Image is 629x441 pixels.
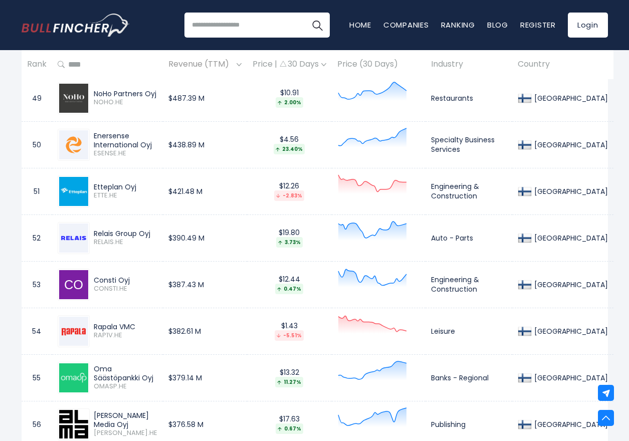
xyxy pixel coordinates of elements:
span: ESENSE.HE [94,149,157,158]
a: Companies [383,20,429,30]
span: [PERSON_NAME].HE [94,429,157,437]
span: ETTE.HE [94,191,157,200]
td: $379.14 M [163,354,247,401]
td: 54 [22,308,52,354]
td: Specialty Business Services [426,121,512,168]
td: 52 [22,214,52,261]
img: RELAIS.HE.png [59,224,88,253]
div: [GEOGRAPHIC_DATA] [532,373,608,382]
td: $382.61 M [163,308,247,354]
td: Auto - Parts [426,214,512,261]
div: 11.27% [275,377,303,387]
th: Rank [22,50,52,80]
button: Search [305,13,330,38]
td: $487.39 M [163,75,247,121]
img: ETTE.HE.png [59,177,88,206]
img: Bullfincher logo [22,14,130,37]
div: Enersense International Oyj [94,131,157,149]
td: Leisure [426,308,512,354]
td: Engineering & Construction [426,261,512,308]
a: Blog [487,20,508,30]
div: [GEOGRAPHIC_DATA] [532,327,608,336]
td: 51 [22,168,52,214]
div: -2.83% [274,190,304,201]
td: Banks - Regional [426,354,512,401]
td: 53 [22,261,52,308]
div: 2.00% [276,97,303,108]
a: Home [349,20,371,30]
div: $19.80 [253,228,326,248]
th: Country [512,50,613,80]
div: Etteplan Oyj [94,182,157,191]
td: Restaurants [426,75,512,121]
div: Relais Group Oyj [94,229,157,238]
a: Ranking [441,20,475,30]
img: ESENSE.HE.png [59,130,88,159]
td: $438.89 M [163,121,247,168]
div: Rapala VMC [94,322,157,331]
img: ALMA.HE.png [59,410,88,438]
td: 55 [22,354,52,401]
div: $1.43 [253,321,326,341]
div: 0.47% [275,284,303,294]
div: -5.51% [275,330,304,341]
span: CONSTI.HE [94,285,157,293]
td: 50 [22,121,52,168]
div: $12.44 [253,275,326,294]
td: 49 [22,75,52,121]
td: $387.43 M [163,261,247,308]
div: NoHo Partners Oyj [94,89,157,98]
a: Login [568,13,608,38]
span: RELAIS.HE [94,238,157,247]
td: $421.48 M [163,168,247,214]
div: [PERSON_NAME] Media Oyj [94,411,157,429]
div: $4.56 [253,135,326,154]
div: Price | 30 Days [253,60,326,70]
td: $390.49 M [163,214,247,261]
img: RAP1V.HE.png [59,317,88,346]
a: Register [520,20,556,30]
div: Consti Oyj [94,276,157,285]
span: RAP1V.HE [94,331,157,340]
span: OMASP.HE [94,382,157,391]
img: NOHO.HE.png [59,84,88,113]
div: [GEOGRAPHIC_DATA] [532,94,608,103]
div: [GEOGRAPHIC_DATA] [532,140,608,149]
div: [GEOGRAPHIC_DATA] [532,420,608,429]
div: $13.32 [253,368,326,387]
div: $10.91 [253,88,326,108]
div: Oma Säästöpankki Oyj [94,364,157,382]
span: Revenue (TTM) [168,57,234,73]
td: Engineering & Construction [426,168,512,214]
div: $12.26 [253,181,326,201]
div: [GEOGRAPHIC_DATA] [532,280,608,289]
div: 0.67% [276,423,303,434]
th: Industry [426,50,512,80]
div: [GEOGRAPHIC_DATA] [532,187,608,196]
th: Price (30 Days) [332,50,426,80]
span: NOHO.HE [94,98,157,107]
img: OMASP.HE.png [59,363,88,392]
div: [GEOGRAPHIC_DATA] [532,234,608,243]
div: 23.40% [274,144,305,154]
div: $17.63 [253,414,326,434]
a: Go to homepage [22,14,129,37]
div: 3.73% [276,237,303,248]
